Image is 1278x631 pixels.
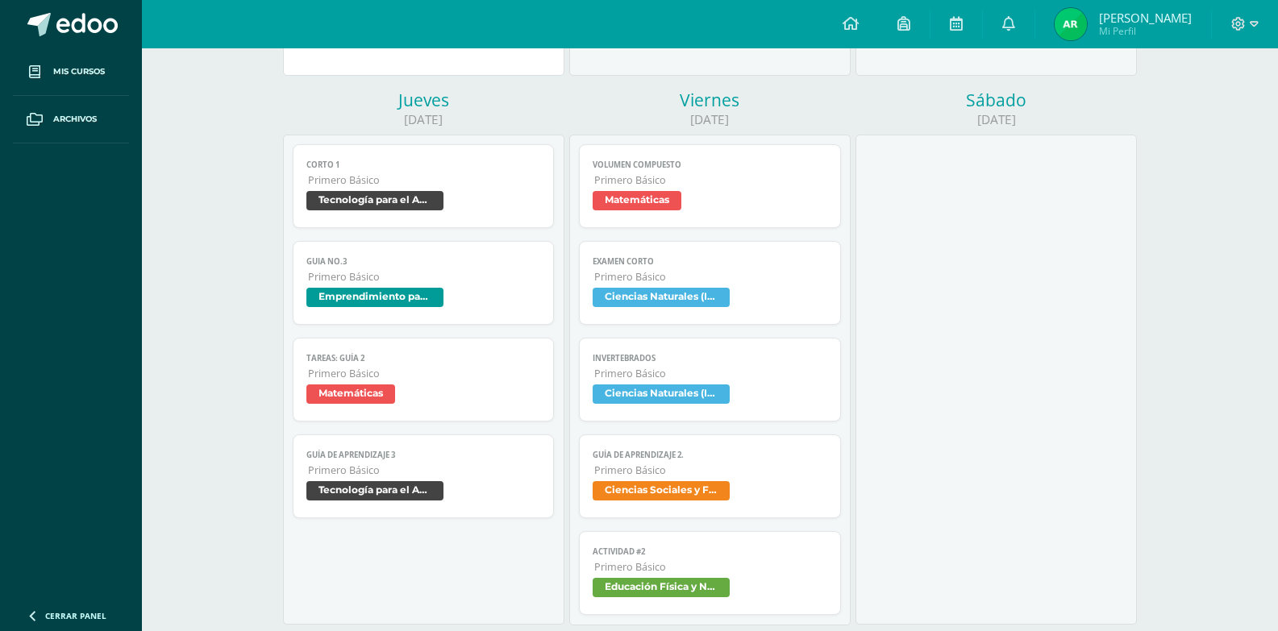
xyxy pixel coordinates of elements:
a: GUIA NO.3Primero BásicoEmprendimiento para la Productividad [293,241,555,325]
span: Matemáticas [593,191,681,210]
a: Volumen CompuestoPrimero BásicoMatemáticas [579,144,841,228]
div: Viernes [569,89,851,111]
a: Guía de aprendizaje 2.Primero BásicoCiencias Sociales y Formación Ciudadana e Interculturalidad [579,434,841,518]
a: Actividad #2Primero BásicoEducación Física y Natación [579,531,841,615]
div: Sábado [855,89,1137,111]
div: [DATE] [569,111,851,128]
span: Primero Básico [308,463,541,477]
span: GUIA NO.3 [306,256,541,267]
img: f9be7f22a6404b4052d7942012a20df2.png [1055,8,1087,40]
span: Guía de aprendizaje 2. [593,450,827,460]
span: Primero Básico [308,367,541,380]
span: Primero Básico [594,367,827,380]
div: [DATE] [855,111,1137,128]
span: Ciencias Naturales (Introducción a la Biología) [593,384,730,404]
span: Matemáticas [306,384,395,404]
span: INVERTEBRADOS [593,353,827,363]
span: Volumen Compuesto [593,160,827,170]
span: Educación Física y Natación [593,578,730,597]
span: Primero Básico [308,270,541,284]
span: Guía de Aprendizaje 3 [306,450,541,460]
span: Corto 1 [306,160,541,170]
span: Tecnología para el Aprendizaje y la Comunicación (Informática) [306,481,443,500]
span: EXAMEN CORTO [593,256,827,267]
span: [PERSON_NAME] [1099,10,1192,26]
span: Primero Básico [594,173,827,187]
a: Mis cursos [13,48,129,96]
span: Ciencias Naturales (Introducción a la Biología) [593,288,730,307]
a: Guía de Aprendizaje 3Primero BásicoTecnología para el Aprendizaje y la Comunicación (Informática) [293,434,555,518]
div: Jueves [283,89,564,111]
span: Ciencias Sociales y Formación Ciudadana e Interculturalidad [593,481,730,500]
a: Tareas: Guía 2Primero BásicoMatemáticas [293,338,555,421]
span: Mis cursos [53,65,105,78]
span: Primero Básico [594,463,827,477]
span: Mi Perfil [1099,24,1192,38]
a: Archivos [13,96,129,143]
span: Actividad #2 [593,546,827,557]
span: Tareas: Guía 2 [306,353,541,363]
div: [DATE] [283,111,564,128]
span: Archivos [53,113,97,126]
span: Primero Básico [308,173,541,187]
span: Tecnología para el Aprendizaje y la Comunicación (Informática) [306,191,443,210]
span: Primero Básico [594,560,827,574]
a: EXAMEN CORTOPrimero BásicoCiencias Naturales (Introducción a la Biología) [579,241,841,325]
a: Corto 1Primero BásicoTecnología para el Aprendizaje y la Comunicación (Informática) [293,144,555,228]
span: Primero Básico [594,270,827,284]
a: INVERTEBRADOSPrimero BásicoCiencias Naturales (Introducción a la Biología) [579,338,841,421]
span: Emprendimiento para la Productividad [306,288,443,307]
span: Cerrar panel [45,610,106,621]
